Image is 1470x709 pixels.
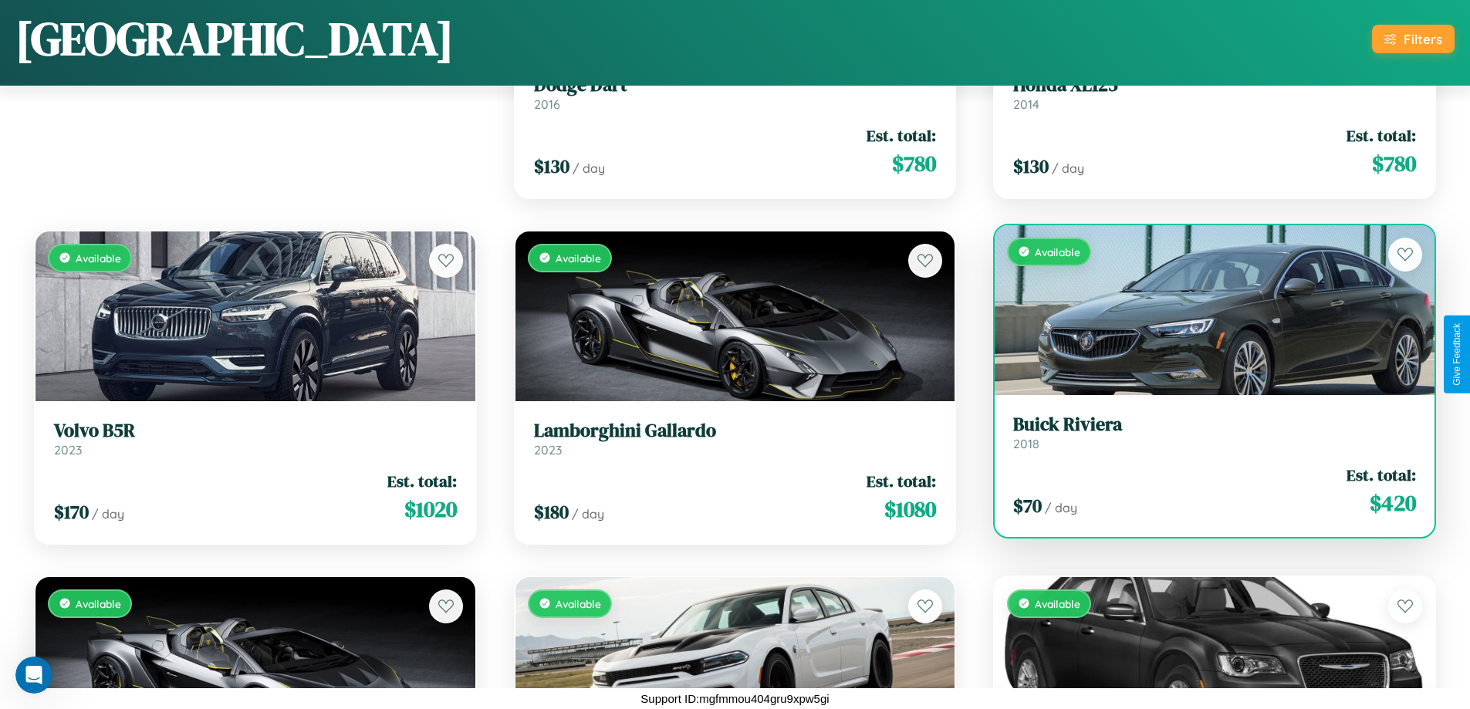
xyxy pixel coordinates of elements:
span: $ 1080 [884,494,936,525]
span: 2023 [54,442,82,457]
span: Available [556,597,601,610]
span: Est. total: [867,124,936,147]
span: $ 170 [54,499,89,525]
span: 2014 [1013,96,1039,112]
a: Lamborghini Gallardo2023 [534,420,937,457]
h3: Dodge Dart [534,74,937,96]
h3: Volvo B5R [54,420,457,442]
span: 2018 [1013,436,1039,451]
span: Available [76,252,121,265]
span: $ 780 [1372,148,1416,179]
span: 2023 [534,442,562,457]
span: / day [1045,500,1077,515]
span: $ 130 [1013,154,1049,179]
span: $ 130 [534,154,569,179]
span: Available [556,252,601,265]
h3: Lamborghini Gallardo [534,420,937,442]
span: / day [573,160,605,176]
span: 2016 [534,96,560,112]
div: Give Feedback [1451,323,1462,386]
span: Est. total: [867,470,936,492]
span: $ 70 [1013,493,1042,518]
h1: [GEOGRAPHIC_DATA] [15,7,454,70]
span: $ 780 [892,148,936,179]
span: Available [1035,597,1080,610]
span: Available [76,597,121,610]
span: $ 420 [1370,488,1416,518]
span: Est. total: [1347,464,1416,486]
a: Buick Riviera2018 [1013,414,1416,451]
p: Support ID: mgfmmou404gru9xpw5gi [640,688,829,709]
span: $ 180 [534,499,569,525]
span: / day [1052,160,1084,176]
h3: Honda XL125 [1013,74,1416,96]
button: Filters [1372,25,1455,53]
span: Est. total: [387,470,457,492]
span: / day [572,506,604,522]
span: $ 1020 [404,494,457,525]
a: Volvo B5R2023 [54,420,457,457]
a: Honda XL1252014 [1013,74,1416,112]
iframe: Intercom live chat [15,657,52,694]
span: / day [92,506,124,522]
h3: Buick Riviera [1013,414,1416,436]
a: Dodge Dart2016 [534,74,937,112]
div: Filters [1404,31,1442,47]
span: Available [1035,245,1080,258]
span: Est. total: [1347,124,1416,147]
